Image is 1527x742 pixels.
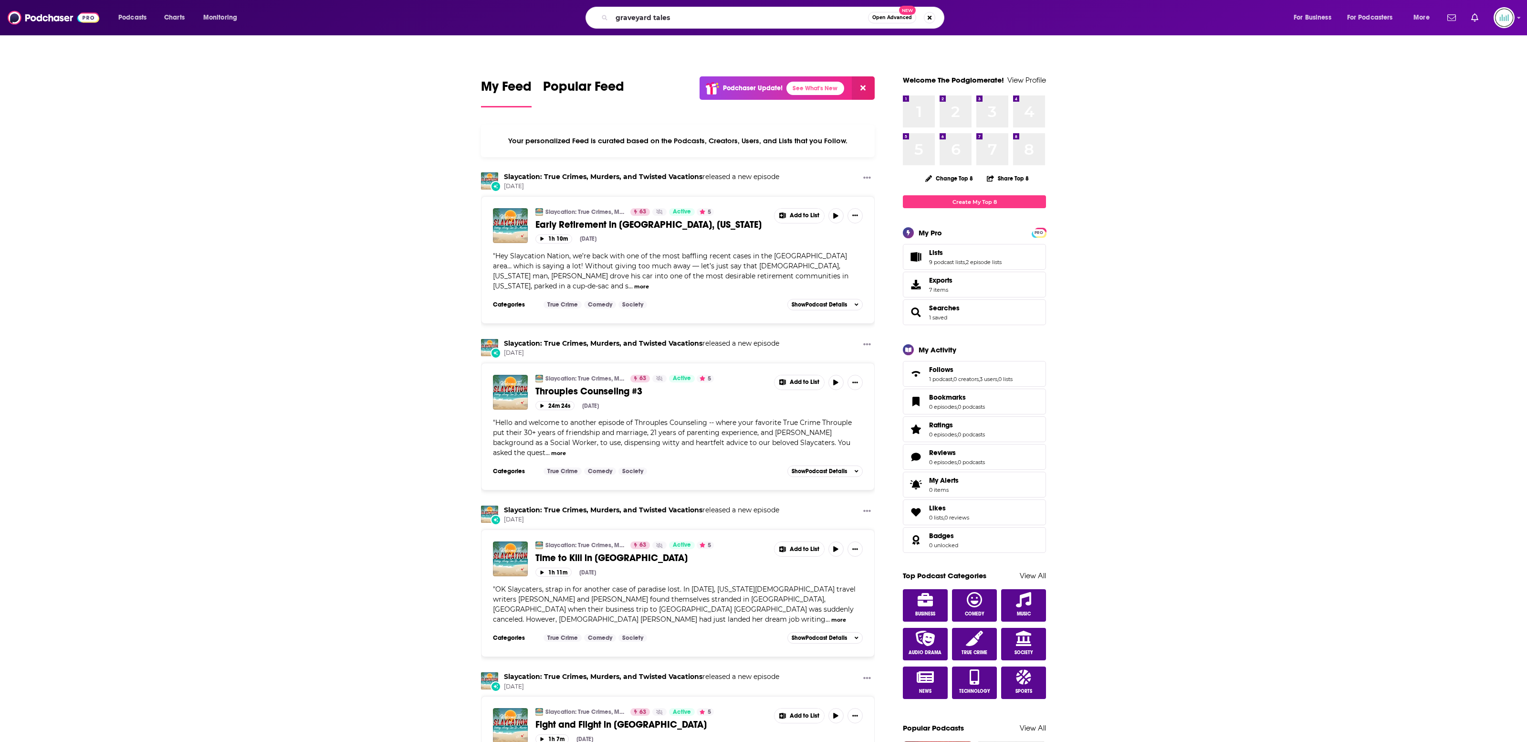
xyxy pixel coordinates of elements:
a: Slaycation: True Crimes, Murders, and Twisted Vacations [545,541,624,549]
a: Active [669,208,695,216]
h3: released a new episode [504,672,779,681]
span: Exports [929,276,952,285]
span: Add to List [790,212,819,219]
a: Slaycation: True Crimes, Murders, and Twisted Vacations [504,506,702,514]
button: open menu [1407,10,1442,25]
span: Hey Slaycation Nation, we’re back with one of the most baffling recent cases in the [GEOGRAPHIC_D... [493,252,848,290]
a: Follows [906,367,925,381]
span: 63 [639,708,646,717]
span: Show Podcast Details [792,635,847,641]
button: 5 [697,375,714,382]
a: My Alerts [903,472,1046,498]
a: Early Retirement in [GEOGRAPHIC_DATA], [US_STATE] [535,219,767,231]
button: more [551,449,566,457]
span: News [919,689,931,694]
span: Show Podcast Details [792,301,847,308]
a: Comedy [584,634,616,642]
div: [DATE] [582,403,599,409]
span: Comedy [965,611,984,617]
span: Exports [906,278,925,291]
span: Follows [929,365,953,374]
a: 0 podcasts [958,403,985,410]
button: Show More Button [847,541,863,557]
span: Hello and welcome to another episode of Throuples Counseling -- where your favorite True Crime Th... [493,418,852,457]
span: Monitoring [203,11,237,24]
a: 1 podcast [929,376,952,382]
a: Comedy [584,467,616,475]
span: Bookmarks [929,393,966,402]
span: ... [545,448,550,457]
a: Sports [1001,667,1046,699]
a: Slaycation: True Crimes, Murders, and Twisted Vacations [535,208,543,216]
div: [DATE] [580,235,596,242]
a: Society [1001,628,1046,660]
button: Show More Button [859,339,875,351]
a: Reviews [906,450,925,464]
a: Follows [929,365,1013,374]
a: Exports [903,272,1046,297]
a: 0 episodes [929,459,957,466]
span: OK Slaycaters, strap in for another case of paradise lost. In [DATE], [US_STATE][DEMOGRAPHIC_DATA... [493,585,856,624]
a: 0 episodes [929,431,957,438]
a: 63 [630,208,650,216]
button: Show More Button [774,209,824,223]
span: Active [673,374,691,383]
span: 63 [639,541,646,550]
a: PRO [1033,229,1045,236]
button: Show profile menu [1494,7,1515,28]
a: Top Podcast Categories [903,571,986,580]
span: Active [673,708,691,717]
button: ShowPodcast Details [787,632,863,644]
a: Reviews [929,448,985,457]
div: New Episode [491,515,501,525]
span: [DATE] [504,683,779,691]
button: Show More Button [847,375,863,390]
a: Audio Drama [903,628,948,660]
span: New [899,6,916,15]
span: Music [1017,611,1031,617]
span: Early Retirement in [GEOGRAPHIC_DATA], [US_STATE] [535,219,762,231]
img: Slaycation: True Crimes, Murders, and Twisted Vacations [535,708,543,716]
button: Open AdvancedNew [868,12,916,23]
a: 9 podcast lists [929,259,965,265]
span: ... [826,615,830,624]
h3: Categories [493,467,536,475]
a: Ratings [906,423,925,436]
button: ShowPodcast Details [787,299,863,310]
a: Comedy [952,589,997,622]
img: Slaycation: True Crimes, Murders, and Twisted Vacations [535,541,543,549]
a: True Crime [544,634,582,642]
button: ShowPodcast Details [787,466,863,477]
span: Lists [929,248,943,257]
a: Bookmarks [906,395,925,408]
button: Show More Button [774,709,824,723]
button: 1h 11m [535,568,572,577]
a: 2 episode lists [966,259,1002,265]
a: 0 unlocked [929,542,958,549]
a: 0 lists [929,514,943,521]
span: Lists [903,244,1046,270]
button: more [831,616,846,624]
div: Your personalized Feed is curated based on the Podcasts, Creators, Users, and Lists that you Follow. [481,125,875,157]
a: Likes [906,506,925,519]
span: More [1413,11,1430,24]
img: Throuples Counseling #3 [493,375,528,410]
span: Podcasts [118,11,146,24]
button: open menu [1341,10,1407,25]
a: Society [618,301,647,308]
a: View Profile [1007,75,1046,85]
span: " [493,585,856,624]
a: Searches [929,304,960,312]
span: , [979,376,980,382]
a: Fight and Flight in [GEOGRAPHIC_DATA] [535,719,767,731]
a: Active [669,375,695,382]
a: Bookmarks [929,393,985,402]
span: Sports [1015,689,1032,694]
h3: released a new episode [504,339,779,348]
span: 63 [639,207,646,217]
span: Searches [903,299,1046,325]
